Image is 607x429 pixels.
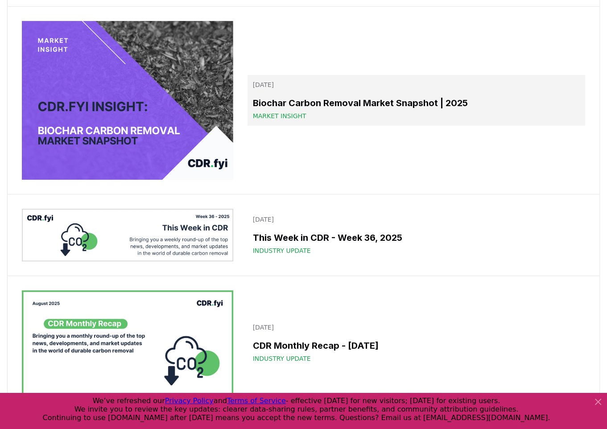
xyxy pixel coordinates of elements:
a: [DATE]Biochar Carbon Removal Market Snapshot | 2025Market Insight [248,75,585,126]
img: Biochar Carbon Removal Market Snapshot | 2025 blog post image [22,21,233,179]
h3: Biochar Carbon Removal Market Snapshot | 2025 [253,96,580,110]
a: [DATE]This Week in CDR - Week 36, 2025Industry Update [248,210,585,260]
span: Industry Update [253,246,311,255]
span: Market Insight [253,111,306,120]
span: Industry Update [253,354,311,363]
p: [DATE] [253,323,580,332]
h3: CDR Monthly Recap - [DATE] [253,339,580,352]
img: CDR Monthly Recap - August 2025 blog post image [22,290,233,396]
img: This Week in CDR - Week 36, 2025 blog post image [22,209,233,261]
p: [DATE] [253,80,580,89]
p: [DATE] [253,215,580,224]
a: [DATE]CDR Monthly Recap - [DATE]Industry Update [248,318,585,368]
h3: This Week in CDR - Week 36, 2025 [253,231,580,244]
